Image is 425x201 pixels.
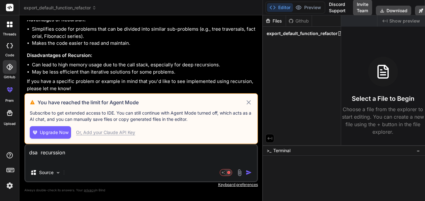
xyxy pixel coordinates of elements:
[24,187,258,193] p: Always double-check its answers. Your in Bind
[4,121,16,126] label: Upload
[3,32,16,37] label: threads
[5,53,14,58] label: code
[293,3,324,12] button: Preview
[32,61,257,69] li: Can lead to high memory usage due to the call stack, especially for deep recursions.
[267,30,338,37] span: export_default_function_refactor
[24,5,96,11] span: export_default_function_refactor
[4,180,15,191] img: settings
[352,94,414,103] h3: Select a File to Begin
[263,18,286,24] div: Files
[39,169,54,176] p: Source
[76,129,135,136] div: Or, Add your Claude API Key
[55,170,61,175] img: Pick Models
[286,18,312,24] div: Github
[4,75,15,80] label: GitHub
[40,129,69,136] span: Upgrade Now
[32,40,257,47] li: Makes the code easier to read and maintain.
[27,52,257,59] h3: Disadvantages of Recursion:
[246,169,252,176] img: icon
[376,6,411,16] button: Download
[38,99,245,106] h3: You have reached the limit for Agent Mode
[389,18,420,24] span: Show preview
[236,169,243,176] img: attachment
[32,69,257,76] li: May be less efficient than iterative solutions for some problems.
[27,78,257,92] p: If you have a specific problem or example in mind that you'd like to see implemented using recurs...
[32,26,257,40] li: Simplifies code for problems that can be divided into similar sub-problems (e.g., tree traversals...
[415,146,421,156] button: −
[273,147,290,154] span: Terminal
[267,3,293,12] button: Editor
[30,126,71,139] button: Upgrade Now
[24,182,258,187] p: Keyboard preferences
[5,98,14,103] label: prem
[84,188,95,192] span: privacy
[267,147,271,154] span: >_
[417,147,420,154] span: −
[30,110,253,122] p: Subscribe to get extended access to IDE. You can still continue with Agent Mode turned off, which...
[25,145,257,164] textarea: dsa recurssion
[341,106,425,136] p: Choose a file from the explorer to start editing. You can create a new file using the + button in...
